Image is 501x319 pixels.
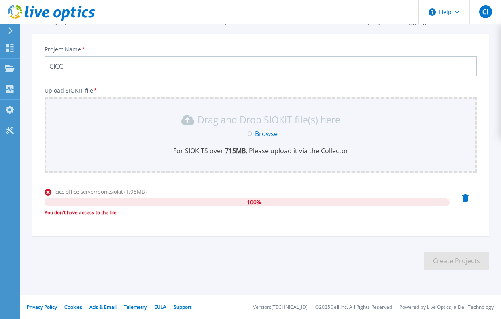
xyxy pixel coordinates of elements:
button: Create Projects [424,252,489,270]
b: 715 MB [223,146,246,155]
li: Version: [TECHNICAL_ID] [253,305,308,310]
input: Enter Project Name [45,56,477,76]
a: Telemetry [124,304,147,311]
span: Or [247,129,255,138]
div: Drag and Drop SIOKIT file(s) here OrBrowseFor SIOKITS over 715MB, Please upload it via the Collector [49,113,472,155]
li: © 2025 Dell Inc. All Rights Reserved [315,305,392,310]
p: Drag and Drop SIOKIT file(s) here [197,116,340,124]
span: 100 % [247,198,261,206]
a: EULA [154,304,166,311]
a: Privacy Policy [27,304,57,311]
div: You don't have access to the file [45,209,450,217]
p: For SIOKITS over , Please upload it via the Collector [49,146,472,155]
p: Upload SIOKIT file [45,87,477,94]
li: Powered by Live Optics, a Dell Technology [399,305,494,310]
span: cicc-office-serverroom.siokit (1.95MB) [55,188,147,195]
span: CI [482,8,488,15]
a: Ads & Email [89,304,117,311]
label: Project Name [45,46,86,52]
a: Cookies [64,304,82,311]
a: Browse [255,129,278,138]
a: Support [174,304,191,311]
